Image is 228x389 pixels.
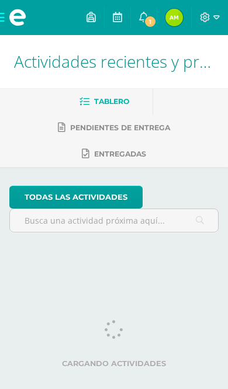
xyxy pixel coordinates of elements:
[80,92,129,111] a: Tablero
[10,209,218,232] input: Busca una actividad próxima aquí...
[70,123,170,132] span: Pendientes de entrega
[9,186,143,209] a: todas las Actividades
[165,9,183,26] img: 959caf25cb32793ae6d8ad5737cda1d7.png
[9,359,219,368] label: Cargando actividades
[94,97,129,106] span: Tablero
[58,119,170,137] a: Pendientes de entrega
[144,15,157,28] span: 1
[94,150,146,158] span: Entregadas
[82,145,146,164] a: Entregadas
